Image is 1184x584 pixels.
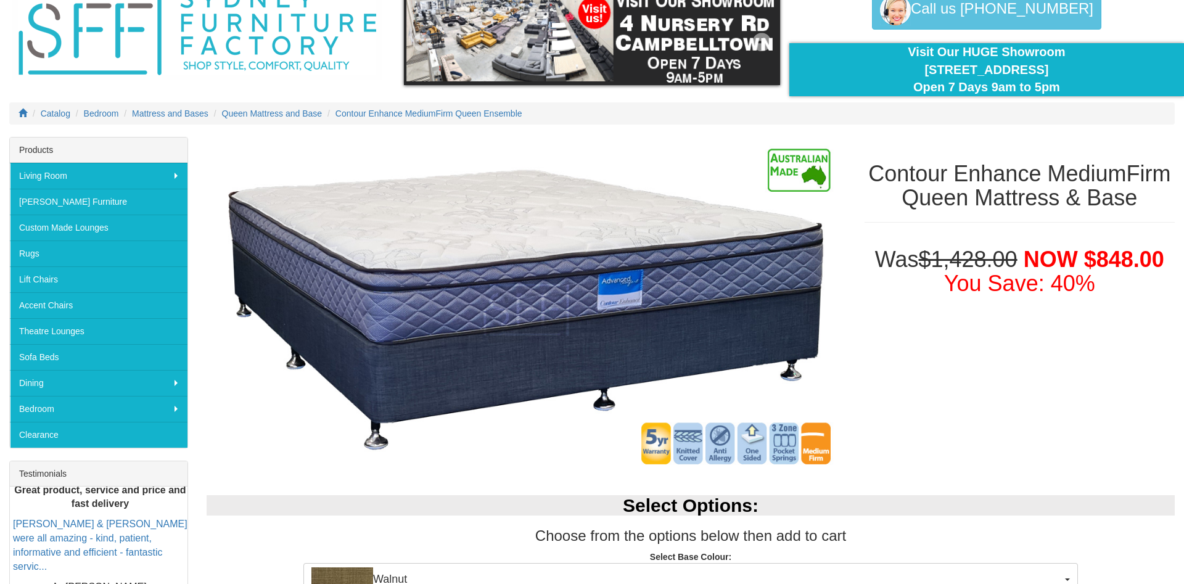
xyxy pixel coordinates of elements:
[865,247,1175,296] h1: Was
[650,552,731,562] strong: Select Base Colour:
[918,247,1017,272] del: $1,428.00
[10,163,187,189] a: Living Room
[10,189,187,215] a: [PERSON_NAME] Furniture
[10,318,187,344] a: Theatre Lounges
[865,162,1175,210] h1: Contour Enhance MediumFirm Queen Mattress & Base
[207,528,1175,544] h3: Choose from the options below then add to cart
[84,109,119,118] a: Bedroom
[10,215,187,241] a: Custom Made Lounges
[10,241,187,266] a: Rugs
[10,422,187,448] a: Clearance
[10,461,187,487] div: Testimonials
[10,370,187,396] a: Dining
[944,271,1095,296] font: You Save: 40%
[10,396,187,422] a: Bedroom
[10,138,187,163] div: Products
[1024,247,1164,272] span: NOW $848.00
[10,292,187,318] a: Accent Chairs
[335,109,522,118] a: Contour Enhance MediumFirm Queen Ensemble
[10,344,187,370] a: Sofa Beds
[41,109,70,118] a: Catalog
[623,495,758,516] b: Select Options:
[752,33,771,51] a: Next
[13,519,187,572] a: [PERSON_NAME] & [PERSON_NAME] were all amazing - kind, patient, informative and efficient - fanta...
[222,109,323,118] a: Queen Mattress and Base
[799,43,1175,96] div: Visit Our HUGE Showroom [STREET_ADDRESS] Open 7 Days 9am to 5pm
[10,266,187,292] a: Lift Chairs
[413,33,432,51] a: Prev
[14,485,186,509] b: Great product, service and price and fast delivery
[132,109,208,118] a: Mattress and Bases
